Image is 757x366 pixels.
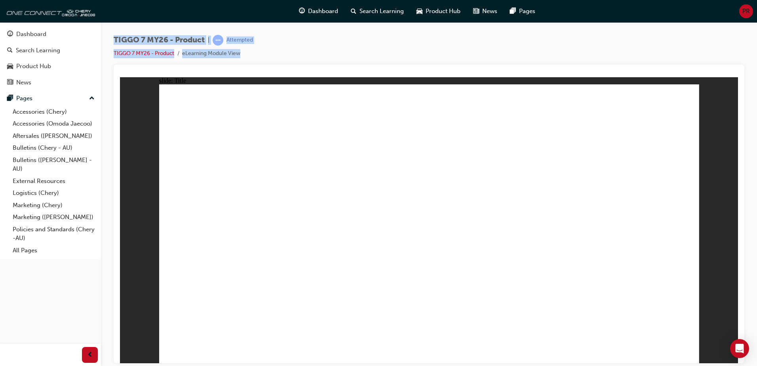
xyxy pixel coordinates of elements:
[3,25,98,91] button: DashboardSearch LearningProduct HubNews
[10,130,98,142] a: Aftersales ([PERSON_NAME])
[10,223,98,244] a: Policies and Standards (Chery -AU)
[7,63,13,70] span: car-icon
[293,3,344,19] a: guage-iconDashboard
[10,244,98,257] a: All Pages
[16,30,46,39] div: Dashboard
[16,46,60,55] div: Search Learning
[467,3,504,19] a: news-iconNews
[519,7,535,16] span: Pages
[473,6,479,16] span: news-icon
[114,50,174,57] a: TIGGO 7 MY26 - Product
[299,6,305,16] span: guage-icon
[730,339,749,358] div: Open Intercom Messenger
[510,6,516,16] span: pages-icon
[182,49,240,58] li: eLearning Module View
[3,91,98,106] button: Pages
[3,75,98,90] a: News
[87,350,93,360] span: prev-icon
[482,7,497,16] span: News
[417,6,422,16] span: car-icon
[208,36,209,45] span: |
[308,7,338,16] span: Dashboard
[10,142,98,154] a: Bulletins (Chery - AU)
[504,3,542,19] a: pages-iconPages
[410,3,467,19] a: car-iconProduct Hub
[359,7,404,16] span: Search Learning
[10,118,98,130] a: Accessories (Omoda Jaecoo)
[344,3,410,19] a: search-iconSearch Learning
[7,95,13,102] span: pages-icon
[3,59,98,74] a: Product Hub
[114,36,205,45] span: TIGGO 7 MY26 - Product
[10,154,98,175] a: Bulletins ([PERSON_NAME] - AU)
[426,7,460,16] span: Product Hub
[10,187,98,199] a: Logistics (Chery)
[16,94,32,103] div: Pages
[213,35,223,46] span: learningRecordVerb_ATTEMPT-icon
[16,62,51,71] div: Product Hub
[226,36,253,44] div: Attempted
[10,211,98,223] a: Marketing ([PERSON_NAME])
[7,47,13,54] span: search-icon
[4,3,95,19] img: oneconnect
[3,43,98,58] a: Search Learning
[351,6,356,16] span: search-icon
[7,31,13,38] span: guage-icon
[89,93,95,104] span: up-icon
[10,199,98,212] a: Marketing (Chery)
[7,79,13,86] span: news-icon
[742,7,750,16] span: PR
[10,175,98,187] a: External Resources
[739,4,753,18] button: PR
[10,106,98,118] a: Accessories (Chery)
[3,27,98,42] a: Dashboard
[16,78,31,87] div: News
